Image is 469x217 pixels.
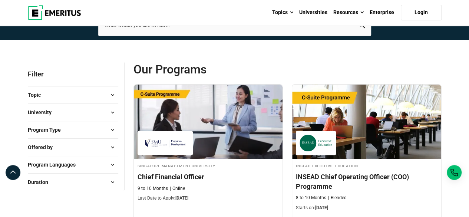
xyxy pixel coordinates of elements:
[28,178,54,186] span: Duration
[138,185,168,192] p: 9 to 10 Months
[315,205,328,210] span: [DATE]
[292,85,441,215] a: Leadership Course by INSEAD Executive Education - October 14, 2025 INSEAD Executive Education INS...
[138,195,279,201] p: Last Date to Apply:
[170,185,185,192] p: Online
[358,21,365,30] button: search
[296,172,437,191] h4: INSEAD Chief Operating Officer (COO) Programme
[358,23,365,30] a: search
[292,85,441,159] img: INSEAD Chief Operating Officer (COO) Programme | Online Leadership Course
[28,89,118,101] button: Topic
[28,91,47,99] span: Topic
[328,195,347,201] p: Blended
[28,142,118,153] button: Offered by
[28,126,67,134] span: Program Type
[138,162,279,169] h4: Singapore Management University
[300,135,332,151] img: INSEAD Executive Education
[28,107,118,118] button: University
[28,161,82,169] span: Program Languages
[28,108,57,116] span: University
[175,195,188,201] span: [DATE]
[28,177,118,188] button: Duration
[296,162,437,169] h4: INSEAD Executive Education
[28,62,118,86] p: Filter
[134,85,283,206] a: Leadership Course by Singapore Management University - October 13, 2025 Singapore Management Univ...
[133,62,288,77] span: Our Programs
[28,143,59,151] span: Offered by
[28,124,118,135] button: Program Type
[138,172,279,181] h4: Chief Financial Officer
[296,195,326,201] p: 8 to 10 Months
[141,135,189,151] img: Singapore Management University
[134,85,283,159] img: Chief Financial Officer | Online Leadership Course
[296,205,437,211] p: Starts on:
[401,5,442,20] a: Login
[28,159,118,170] button: Program Languages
